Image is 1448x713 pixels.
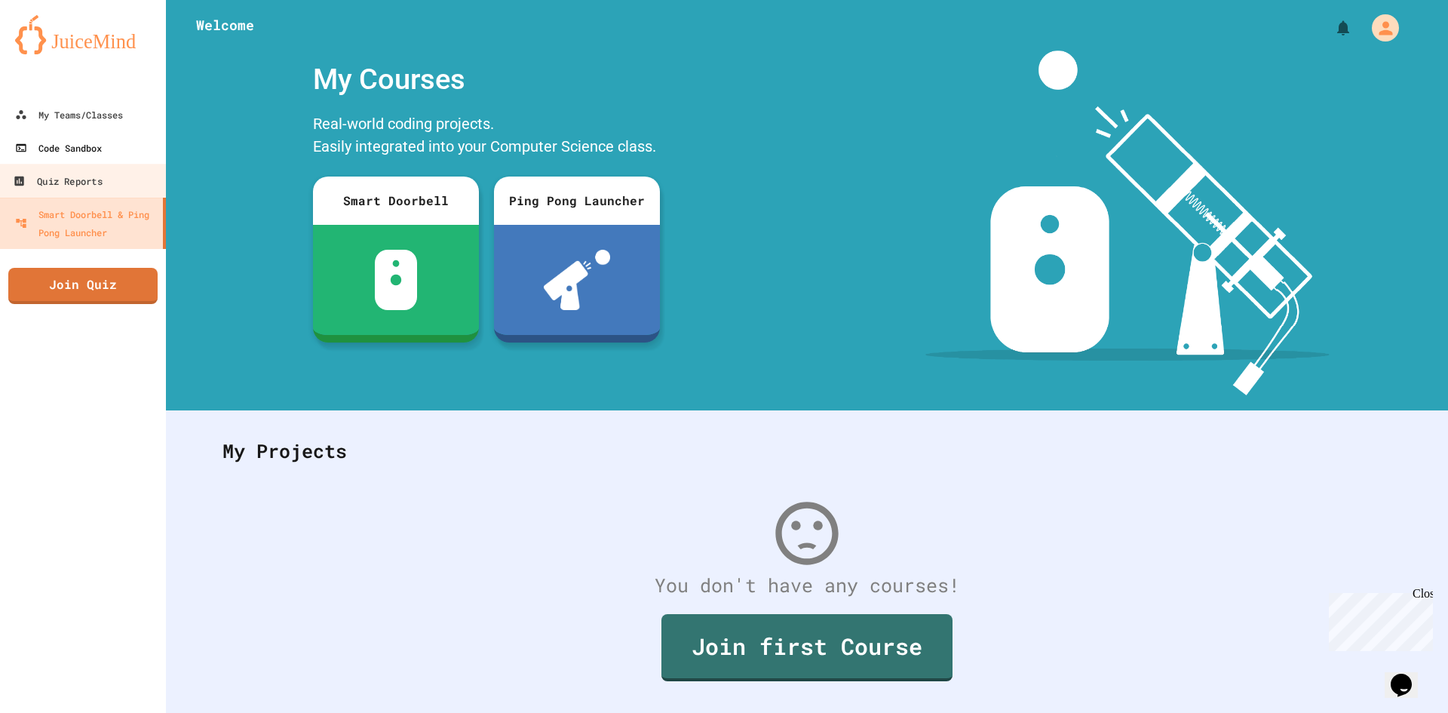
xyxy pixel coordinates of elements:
div: You don't have any courses! [207,571,1407,600]
img: banner-image-my-projects.png [925,51,1330,395]
div: Ping Pong Launcher [494,177,660,225]
div: My Projects [207,422,1407,481]
img: sdb-white.svg [375,250,418,310]
div: My Courses [305,51,667,109]
a: Join first Course [661,614,953,681]
div: My Teams/Classes [15,106,123,124]
div: My Notifications [1306,15,1356,41]
iframe: chat widget [1385,653,1433,698]
img: logo-orange.svg [15,15,151,54]
div: Chat with us now!Close [6,6,104,96]
a: Join Quiz [8,268,158,304]
div: My Account [1356,11,1403,45]
div: Quiz Reports [13,172,102,191]
img: ppl-with-ball.png [544,250,611,310]
div: Code Sandbox [15,139,102,157]
div: Real-world coding projects. Easily integrated into your Computer Science class. [305,109,667,165]
div: Smart Doorbell [313,177,479,225]
div: Smart Doorbell & Ping Pong Launcher [15,205,157,241]
iframe: chat widget [1323,587,1433,651]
